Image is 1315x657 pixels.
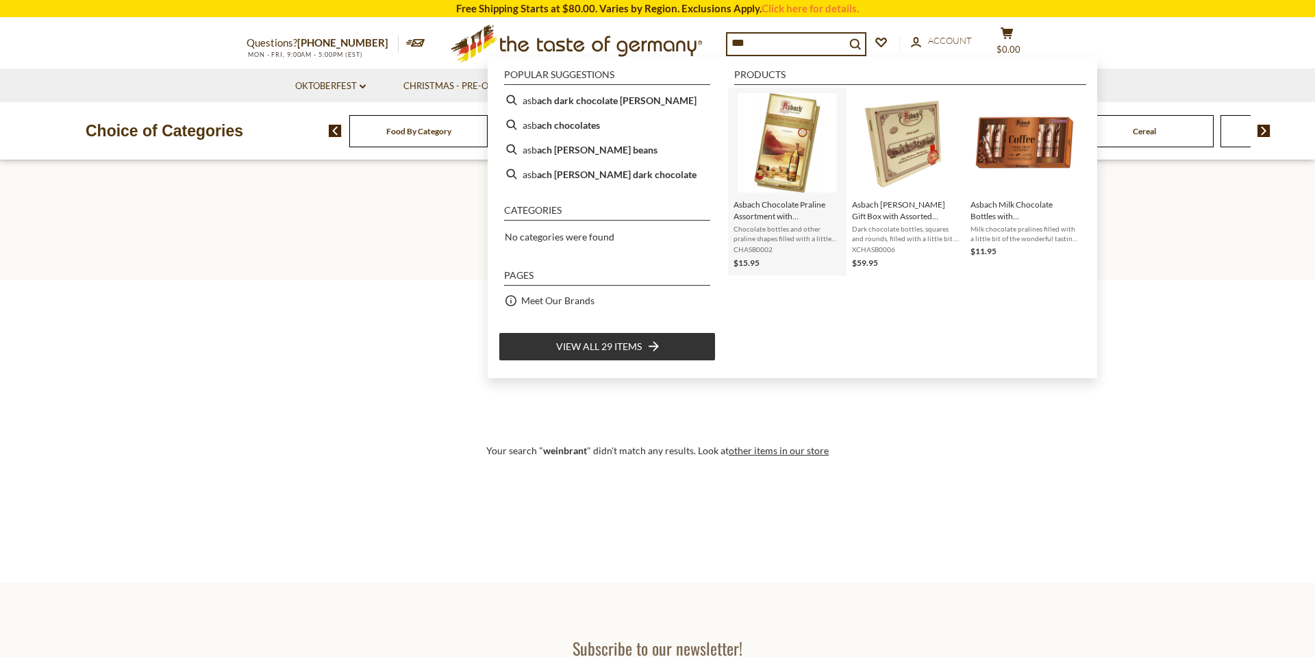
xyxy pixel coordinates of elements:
span: View all 29 items [556,339,642,354]
a: Account [911,34,972,49]
b: ach [PERSON_NAME] beans [537,142,657,158]
b: weinbrant [543,445,587,456]
li: Categories [504,206,710,221]
span: Milk chocolate pralines filled with a little bit of the wonderful tasting, premium German [PERSON... [970,224,1078,243]
span: CHASB0002 [734,245,841,254]
span: Your search " " didn't match any results. Look at [486,445,829,456]
a: Oktoberfest [295,79,366,94]
li: asbach brandy beans [499,137,716,162]
a: [PHONE_NUMBER] [297,36,388,49]
span: $59.95 [852,258,878,268]
span: Dark chocolate bottles, squares and rounds, filled with a little bit if the wonderful tasting [PE... [852,224,960,243]
a: Food By Category [386,126,451,136]
span: Chocolate bottles and other praline shapes filled with a little bit of the wonderful tasting, pre... [734,224,841,243]
span: $15.95 [734,258,760,268]
span: Asbach Milk Chocolate Bottles with [PERSON_NAME] and Coffee Infusion 3.5 oz [970,199,1078,222]
a: Asbach Chocolate Praline Assortment with Brandy in Gift BoxAsbach Chocolate Praline Assortment wi... [734,93,841,270]
span: $0.00 [997,44,1020,55]
span: Asbach [PERSON_NAME] Gift Box with Assorted Pralines, 14.1 oz [852,199,960,222]
b: ach chocolates [537,117,600,133]
li: Asbach Milk Chocolate Bottles with Brandy and Coffee Infusion 3.5 oz [965,88,1084,275]
li: View all 29 items [499,332,716,361]
div: Instant Search Results [488,57,1097,377]
p: Questions? [247,34,399,52]
img: previous arrow [329,125,342,137]
a: Asbach [PERSON_NAME] Gift Box with Assorted Pralines, 14.1 ozDark chocolate bottles, squares and ... [852,93,960,270]
b: ach dark chocolate [PERSON_NAME] [537,92,697,108]
span: Account [928,35,972,46]
b: ach [PERSON_NAME] dark chocolate [537,166,697,182]
li: Products [734,70,1086,85]
li: Asbach Brandy Wood Gift Box with Assorted Pralines, 14.1 oz [847,88,965,275]
a: Christmas - PRE-ORDER [403,79,521,94]
a: Meet Our Brands [521,293,594,308]
h1: Search results [42,222,1273,253]
li: asbach chocolates [499,112,716,137]
li: asbach dark chocolate brandy [499,88,716,112]
span: No categories were found [505,231,614,243]
a: Click here for details. [762,2,859,14]
li: Pages [504,271,710,286]
img: Asbach Chocolate Praline Assortment with Brandy in Gift Box [738,93,837,193]
li: Popular suggestions [504,70,710,85]
a: Cereal [1133,126,1156,136]
button: $0.00 [986,27,1027,61]
span: MON - FRI, 9:00AM - 5:00PM (EST) [247,51,363,58]
span: $11.95 [970,246,997,256]
li: Meet Our Brands [499,288,716,313]
a: Asbach Milk Chocolate Bottles with [PERSON_NAME] and Coffee Infusion 3.5 ozMilk chocolate praline... [970,93,1078,270]
img: next arrow [1257,125,1270,137]
span: XCHASB0006 [852,245,960,254]
li: Asbach Chocolate Praline Assortment with Brandy in Gift Box 4.4 oz [728,88,847,275]
a: other items in our store [729,445,829,456]
span: Asbach Chocolate Praline Assortment with [PERSON_NAME] in Gift Box 4.4 oz [734,199,841,222]
li: asbach brandy dark chocolate [499,162,716,186]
